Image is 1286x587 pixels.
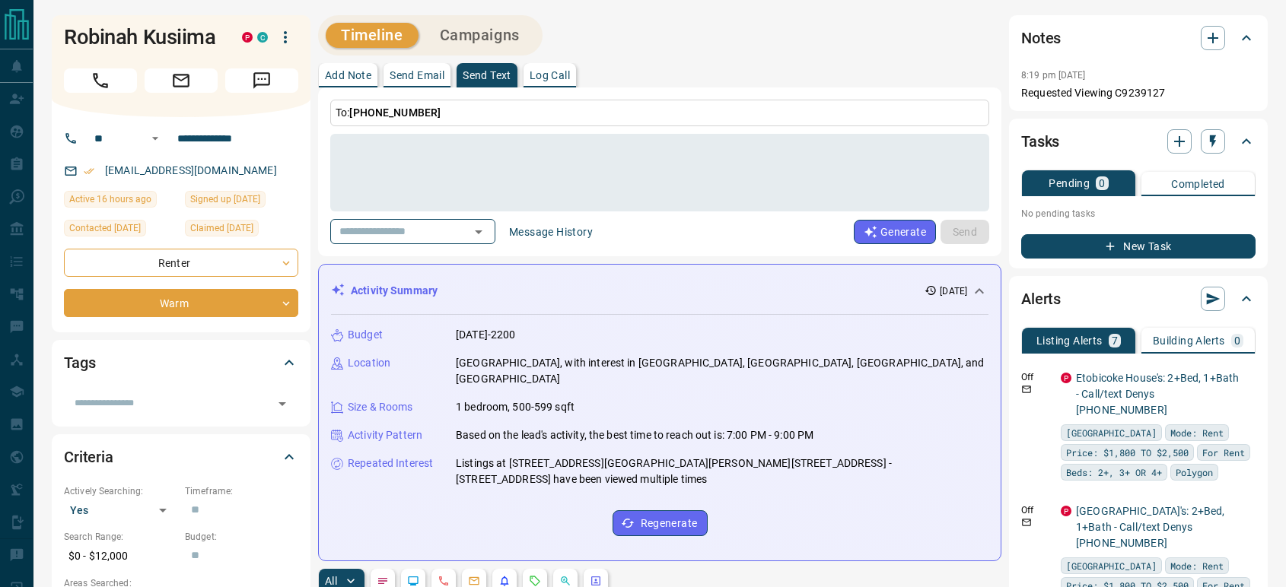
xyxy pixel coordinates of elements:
button: Generate [854,220,936,244]
svg: Requests [529,575,541,587]
div: Tags [64,344,298,381]
svg: Email Verified [84,166,94,176]
p: Pending [1049,178,1090,189]
p: Add Note [325,70,371,81]
p: Listing Alerts [1036,335,1103,346]
p: Location [348,355,390,371]
p: Send Text [463,70,511,81]
p: $0 - $12,000 [64,544,177,569]
span: For Rent [1202,445,1245,460]
div: Alerts [1021,281,1256,317]
button: Message History [500,220,602,244]
span: Mode: Rent [1170,425,1224,440]
button: Campaigns [425,23,535,48]
div: Tasks [1021,123,1256,160]
span: [GEOGRAPHIC_DATA] [1066,425,1157,440]
p: Search Range: [64,530,177,544]
svg: Emails [468,575,480,587]
svg: Opportunities [559,575,571,587]
div: Mon Jul 07 2025 [64,220,177,241]
div: property.ca [1061,506,1071,516]
div: Thu Jun 22 2023 [185,191,298,212]
button: Open [468,221,489,243]
div: Yes [64,498,177,522]
span: Active 16 hours ago [69,192,151,207]
p: [GEOGRAPHIC_DATA], with interest in [GEOGRAPHIC_DATA], [GEOGRAPHIC_DATA], [GEOGRAPHIC_DATA], and ... [456,355,988,387]
div: Notes [1021,20,1256,56]
span: Beds: 2+, 3+ OR 4+ [1066,465,1162,480]
span: Polygon [1176,465,1213,480]
p: Send Email [390,70,444,81]
h2: Tasks [1021,129,1059,154]
h2: Tags [64,351,95,375]
p: Completed [1171,179,1225,189]
p: Budget [348,327,383,343]
a: Etobicoke House's: 2+Bed, 1+Bath - Call/text Denys [PHONE_NUMBER] [1076,372,1239,416]
div: Warm [64,289,298,317]
svg: Agent Actions [590,575,602,587]
p: Actively Searching: [64,484,177,498]
p: Based on the lead's activity, the best time to reach out is: 7:00 PM - 9:00 PM [456,427,813,443]
button: Open [146,129,164,148]
p: 0 [1234,335,1240,346]
span: Email [145,68,218,93]
p: Activity Pattern [348,427,422,443]
svg: Email [1021,517,1032,528]
p: Size & Rooms [348,399,413,415]
p: 0 [1099,178,1105,189]
h1: Robinah Kusiima [64,25,219,49]
span: Mode: Rent [1170,558,1224,573]
p: Log Call [530,70,570,81]
div: property.ca [1061,373,1071,383]
span: [GEOGRAPHIC_DATA] [1066,558,1157,573]
p: Requested Viewing C9239127 [1021,85,1256,101]
a: [GEOGRAPHIC_DATA]'s: 2+Bed, 1+Bath - Call/text Denys [PHONE_NUMBER] [1076,505,1225,549]
p: 8:19 pm [DATE] [1021,70,1086,81]
div: Sat Jul 05 2025 [185,220,298,241]
p: No pending tasks [1021,202,1256,225]
span: Message [225,68,298,93]
span: Signed up [DATE] [190,192,260,207]
span: [PHONE_NUMBER] [349,106,441,119]
p: To: [330,100,989,126]
svg: Listing Alerts [498,575,511,587]
p: 1 bedroom, 500-599 sqft [456,399,575,415]
div: Activity Summary[DATE] [331,277,988,305]
button: Regenerate [613,510,708,536]
div: condos.ca [257,32,268,43]
svg: Email [1021,384,1032,395]
p: [DATE]-2200 [456,327,515,343]
p: 7 [1112,335,1118,346]
p: Activity Summary [351,283,438,299]
svg: Notes [377,575,389,587]
p: Listings at [STREET_ADDRESS][GEOGRAPHIC_DATA][PERSON_NAME][STREET_ADDRESS] - [STREET_ADDRESS] hav... [456,455,988,487]
div: Renter [64,249,298,277]
span: Call [64,68,137,93]
h2: Criteria [64,445,113,469]
button: Timeline [326,23,419,48]
p: [DATE] [940,284,967,298]
span: Claimed [DATE] [190,221,253,236]
span: Price: $1,800 TO $2,500 [1066,445,1189,460]
p: All [325,576,337,586]
svg: Calls [438,575,450,587]
div: Criteria [64,439,298,475]
button: New Task [1021,234,1256,259]
p: Repeated Interest [348,455,433,471]
p: Budget: [185,530,298,544]
p: Building Alerts [1153,335,1225,346]
div: property.ca [242,32,253,43]
p: Timeframe: [185,484,298,498]
span: Contacted [DATE] [69,221,141,236]
h2: Notes [1021,26,1061,50]
p: Off [1021,503,1052,517]
p: Off [1021,370,1052,384]
div: Tue Aug 12 2025 [64,191,177,212]
svg: Lead Browsing Activity [407,575,419,587]
button: Open [272,393,293,414]
h2: Alerts [1021,287,1061,311]
a: [EMAIL_ADDRESS][DOMAIN_NAME] [105,164,277,176]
